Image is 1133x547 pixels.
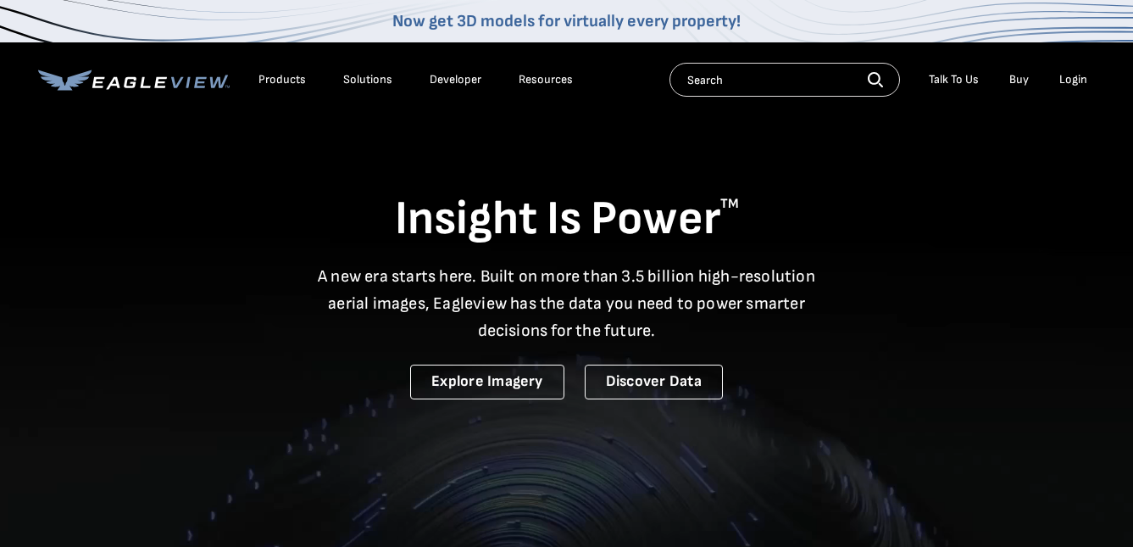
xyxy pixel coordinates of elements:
[1059,72,1087,87] div: Login
[1009,72,1029,87] a: Buy
[392,11,741,31] a: Now get 3D models for virtually every property!
[929,72,979,87] div: Talk To Us
[519,72,573,87] div: Resources
[430,72,481,87] a: Developer
[720,196,739,212] sup: TM
[38,190,1096,249] h1: Insight Is Power
[585,365,723,399] a: Discover Data
[410,365,564,399] a: Explore Imagery
[308,263,826,344] p: A new era starts here. Built on more than 3.5 billion high-resolution aerial images, Eagleview ha...
[258,72,306,87] div: Products
[669,63,900,97] input: Search
[343,72,392,87] div: Solutions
